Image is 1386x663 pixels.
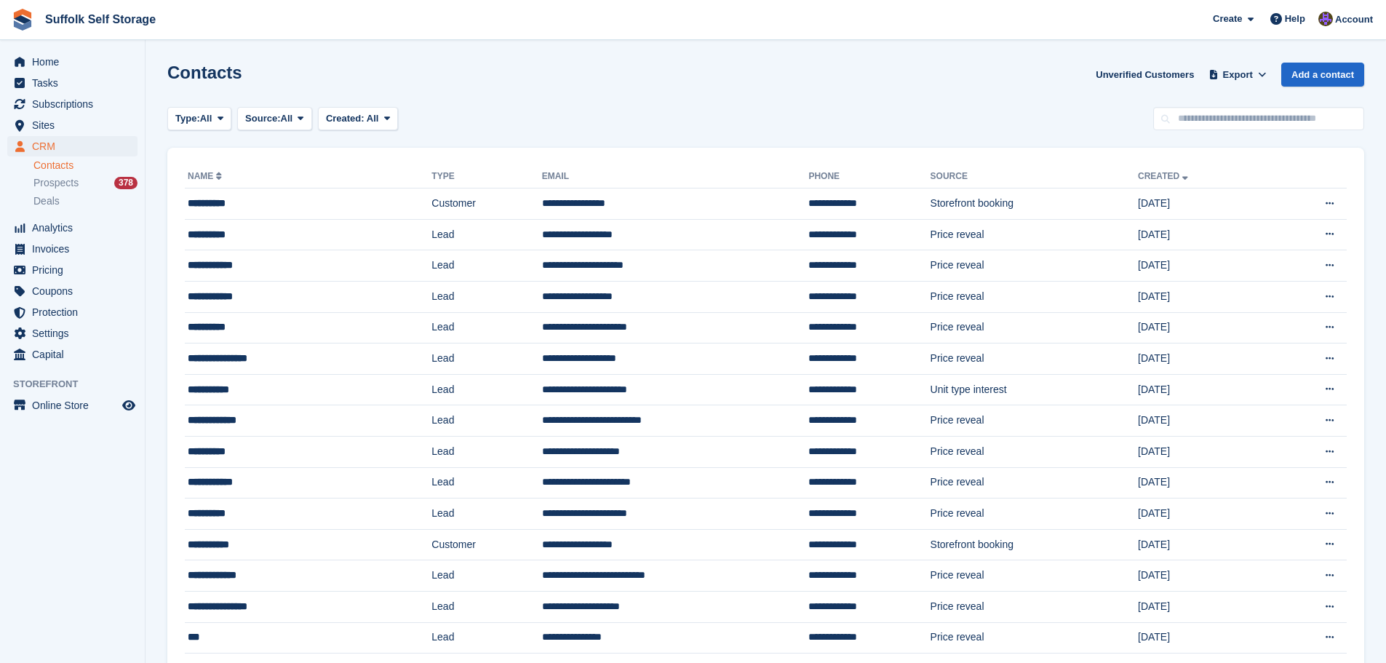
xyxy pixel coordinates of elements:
a: Contacts [33,159,138,172]
td: Lead [431,374,541,405]
a: Unverified Customers [1090,63,1200,87]
span: All [200,111,212,126]
span: CRM [32,136,119,156]
a: Deals [33,194,138,209]
a: Name [188,171,225,181]
td: Price reveal [931,219,1138,250]
td: Lead [431,622,541,654]
a: menu [7,323,138,344]
td: [DATE] [1138,188,1270,220]
td: [DATE] [1138,250,1270,282]
button: Export [1206,63,1270,87]
a: Created [1138,171,1191,181]
span: Settings [32,323,119,344]
span: Pricing [32,260,119,280]
a: Preview store [120,397,138,414]
td: Price reveal [931,622,1138,654]
td: [DATE] [1138,281,1270,312]
a: Add a contact [1281,63,1364,87]
th: Email [542,165,809,188]
td: Price reveal [931,499,1138,530]
a: menu [7,52,138,72]
td: [DATE] [1138,591,1270,622]
a: menu [7,136,138,156]
a: menu [7,302,138,322]
img: Emma [1318,12,1333,26]
span: Invoices [32,239,119,259]
td: Unit type interest [931,374,1138,405]
td: Lead [431,281,541,312]
button: Type: All [167,107,231,131]
td: Lead [431,219,541,250]
th: Phone [808,165,930,188]
td: [DATE] [1138,622,1270,654]
span: Capital [32,344,119,365]
span: Export [1223,68,1253,82]
span: Create [1213,12,1242,26]
a: Prospects 378 [33,175,138,191]
a: menu [7,344,138,365]
div: 378 [114,177,138,189]
td: [DATE] [1138,467,1270,499]
h1: Contacts [167,63,242,82]
button: Source: All [237,107,312,131]
td: Lead [431,312,541,344]
td: Lead [431,591,541,622]
td: Price reveal [931,591,1138,622]
td: Storefront booking [931,529,1138,560]
td: [DATE] [1138,560,1270,592]
span: Sites [32,115,119,135]
a: menu [7,239,138,259]
td: [DATE] [1138,374,1270,405]
td: Price reveal [931,344,1138,375]
span: Protection [32,302,119,322]
span: All [281,111,293,126]
span: All [367,113,379,124]
td: Customer [431,188,541,220]
a: menu [7,281,138,301]
span: Coupons [32,281,119,301]
a: menu [7,94,138,114]
td: Price reveal [931,405,1138,437]
span: Account [1335,12,1373,27]
td: Price reveal [931,250,1138,282]
td: [DATE] [1138,499,1270,530]
img: stora-icon-8386f47178a22dfd0bd8f6a31ec36ba5ce8667c1dd55bd0f319d3a0aa187defe.svg [12,9,33,31]
span: Source: [245,111,280,126]
a: menu [7,73,138,93]
td: [DATE] [1138,312,1270,344]
td: Price reveal [931,436,1138,467]
a: Suffolk Self Storage [39,7,162,31]
span: Home [32,52,119,72]
td: Price reveal [931,312,1138,344]
td: Lead [431,344,541,375]
td: Lead [431,405,541,437]
td: [DATE] [1138,344,1270,375]
td: Price reveal [931,281,1138,312]
a: menu [7,115,138,135]
td: Lead [431,499,541,530]
span: Online Store [32,395,119,416]
td: [DATE] [1138,405,1270,437]
td: Lead [431,436,541,467]
td: Storefront booking [931,188,1138,220]
span: Deals [33,194,60,208]
span: Analytics [32,218,119,238]
a: menu [7,395,138,416]
td: [DATE] [1138,436,1270,467]
span: Prospects [33,176,79,190]
span: Subscriptions [32,94,119,114]
a: menu [7,260,138,280]
th: Type [431,165,541,188]
button: Created: All [318,107,398,131]
th: Source [931,165,1138,188]
a: menu [7,218,138,238]
td: Customer [431,529,541,560]
span: Tasks [32,73,119,93]
span: Storefront [13,377,145,392]
td: Price reveal [931,467,1138,499]
span: Created: [326,113,365,124]
td: Lead [431,467,541,499]
span: Type: [175,111,200,126]
td: [DATE] [1138,529,1270,560]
